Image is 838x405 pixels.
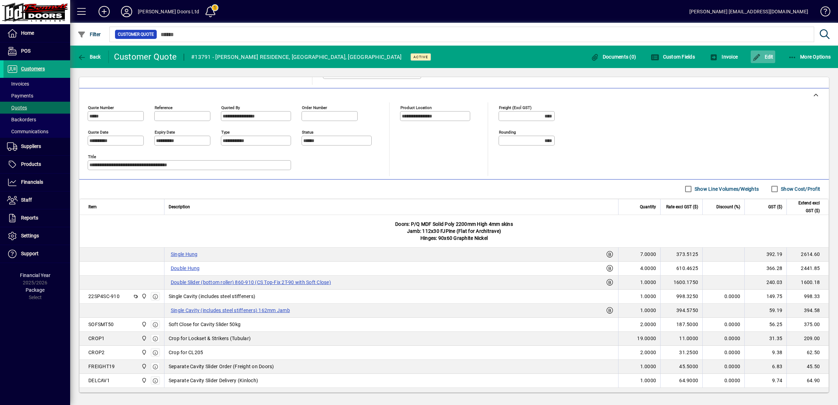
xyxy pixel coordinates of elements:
[665,335,698,342] div: 11.0000
[786,318,829,332] td: 375.00
[80,215,829,247] div: Doors: P/Q MDF Solid Poly 2200mm High 4mm skins Jamb: 112x30 FJPine (Flat for Architrave) Hinges:...
[77,54,101,60] span: Back
[4,156,70,173] a: Products
[88,349,104,356] div: CROP2
[640,349,656,356] span: 2.0000
[4,78,70,90] a: Invoices
[88,129,108,134] mat-label: Quote date
[665,293,698,300] div: 998.3250
[702,374,744,388] td: 0.0000
[786,346,829,360] td: 62.50
[155,129,175,134] mat-label: Expiry date
[589,50,638,63] button: Documents (0)
[744,304,786,318] td: 59.19
[118,31,154,38] span: Customer Quote
[21,143,41,149] span: Suppliers
[499,129,516,134] mat-label: Rounding
[21,48,31,54] span: POS
[786,374,829,388] td: 64.90
[744,374,786,388] td: 9.74
[640,307,656,314] span: 1.0000
[88,363,115,370] div: FREIGHT19
[744,360,786,374] td: 6.83
[413,55,428,59] span: Active
[640,321,656,328] span: 2.0000
[21,30,34,36] span: Home
[637,335,656,342] span: 19.0000
[4,126,70,137] a: Communications
[221,105,240,110] mat-label: Quoted by
[169,250,200,258] label: Single Hung
[169,203,190,211] span: Description
[665,349,698,356] div: 31.2500
[93,5,115,18] button: Add
[791,199,820,215] span: Extend excl GST ($)
[786,332,829,346] td: 209.00
[4,191,70,209] a: Staff
[221,129,230,134] mat-label: Type
[744,332,786,346] td: 31.35
[815,1,829,24] a: Knowledge Base
[88,335,104,342] div: CROP1
[88,321,114,328] div: SOFSMT50
[76,50,103,63] button: Back
[788,54,831,60] span: More Options
[744,276,786,290] td: 240.03
[169,321,241,328] span: Soft Close for Cavity Slider 50kg
[302,129,313,134] mat-label: Status
[26,287,45,293] span: Package
[4,245,70,263] a: Support
[88,105,114,110] mat-label: Quote number
[4,209,70,227] a: Reports
[786,262,829,276] td: 2441.85
[640,363,656,370] span: 1.0000
[7,81,29,87] span: Invoices
[21,233,39,238] span: Settings
[169,349,203,356] span: Crop for CL205
[169,335,251,342] span: Crop for Lockset & Strikers (Tubular)
[400,105,432,110] mat-label: Product location
[693,185,759,193] label: Show Line Volumes/Weights
[665,377,698,384] div: 64.9000
[140,320,148,328] span: Bennett Doors Ltd
[4,114,70,126] a: Backorders
[702,318,744,332] td: 0.0000
[651,54,695,60] span: Custom Fields
[7,93,33,99] span: Payments
[169,377,258,384] span: Separate Cavity Slider Delivery (Kinloch)
[744,248,786,262] td: 392.19
[4,25,70,42] a: Home
[140,377,148,384] span: Bennett Doors Ltd
[702,346,744,360] td: 0.0000
[20,272,50,278] span: Financial Year
[640,251,656,258] span: 7.0000
[744,262,786,276] td: 366.28
[169,278,333,286] label: Double Slider (bottom roller) 860-910 (CS Top-Fix 2T-90 with Soft Close)
[786,50,833,63] button: More Options
[716,203,740,211] span: Discount (%)
[21,197,32,203] span: Staff
[665,307,698,314] div: 394.5750
[77,32,101,37] span: Filter
[744,290,786,304] td: 149.75
[4,227,70,245] a: Settings
[665,279,698,286] div: 1600.1750
[779,185,820,193] label: Show Cost/Profit
[169,293,255,300] span: Single Cavity (includes steel stiffeners)
[708,50,739,63] button: Invoice
[21,215,38,221] span: Reports
[786,290,829,304] td: 998.33
[88,203,97,211] span: Item
[21,251,39,256] span: Support
[140,363,148,370] span: Bennett Doors Ltd
[702,290,744,304] td: 0.0000
[702,332,744,346] td: 0.0000
[21,66,45,72] span: Customers
[155,105,173,110] mat-label: Reference
[768,203,782,211] span: GST ($)
[649,50,697,63] button: Custom Fields
[7,105,27,110] span: Quotes
[640,279,656,286] span: 1.0000
[640,377,656,384] span: 1.0000
[140,335,148,342] span: Bennett Doors Ltd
